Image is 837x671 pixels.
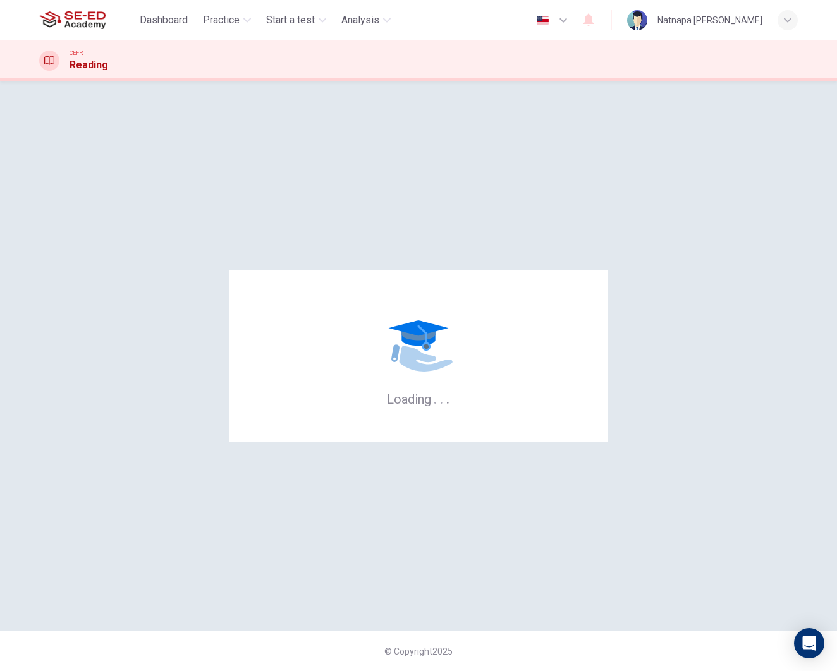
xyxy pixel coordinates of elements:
div: Open Intercom Messenger [794,628,824,658]
span: Analysis [341,13,379,28]
h6: Loading [387,390,450,407]
button: Analysis [336,9,396,32]
span: Dashboard [140,13,188,28]
button: Dashboard [135,9,193,32]
button: Start a test [261,9,331,32]
h6: . [433,387,437,408]
span: © Copyright 2025 [384,646,453,656]
img: SE-ED Academy logo [39,8,106,33]
h6: . [446,387,450,408]
div: Natnapa [PERSON_NAME] [657,13,762,28]
h1: Reading [70,57,108,73]
span: Start a test [266,13,315,28]
a: SE-ED Academy logo [39,8,135,33]
img: en [535,16,551,25]
button: Practice [198,9,256,32]
img: Profile picture [627,10,647,30]
h6: . [439,387,444,408]
span: Practice [203,13,240,28]
span: CEFR [70,49,83,57]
